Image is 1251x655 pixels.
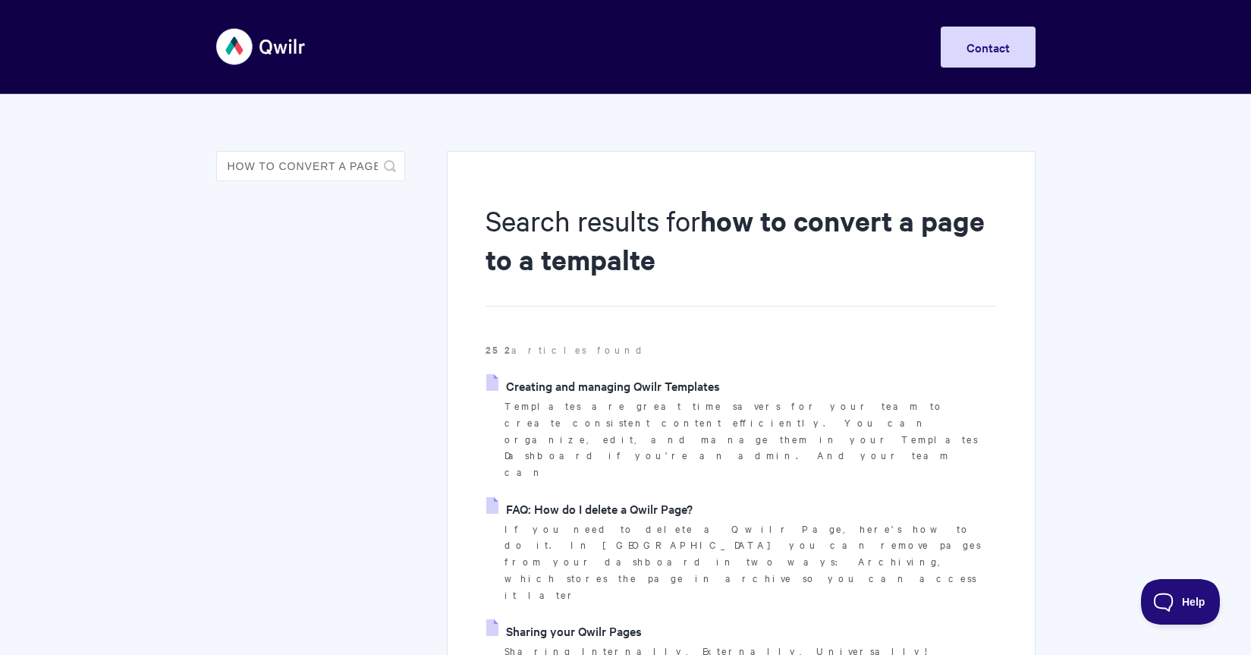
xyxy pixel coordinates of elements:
[486,201,996,307] h1: Search results for
[486,342,996,358] p: articles found
[1141,579,1221,625] iframe: Toggle Customer Support
[486,202,985,278] strong: how to convert a page to a tempalte
[504,521,996,603] p: If you need to delete a Qwilr Page, here's how to do it. In [GEOGRAPHIC_DATA] you can remove page...
[216,18,306,75] img: Qwilr Help Center
[941,27,1036,68] a: Contact
[504,398,996,480] p: Templates are great time savers for your team to create consistent content efficiently. You can o...
[486,619,642,642] a: Sharing your Qwilr Pages
[486,374,720,397] a: Creating and managing Qwilr Templates
[486,497,693,520] a: FAQ: How do I delete a Qwilr Page?
[486,342,511,357] strong: 252
[216,151,405,181] input: Search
